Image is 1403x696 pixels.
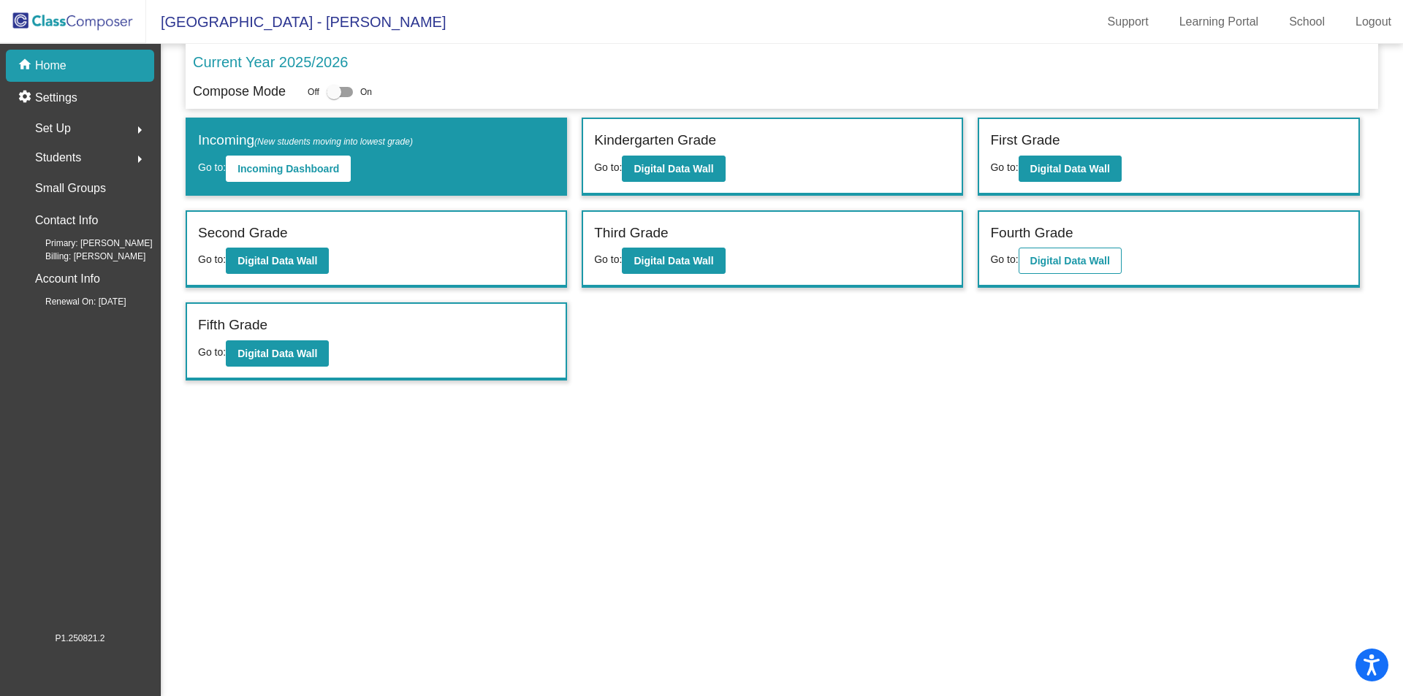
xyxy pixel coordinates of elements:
[634,163,713,175] b: Digital Data Wall
[22,250,145,263] span: Billing: [PERSON_NAME]
[1168,10,1271,34] a: Learning Portal
[360,85,372,99] span: On
[193,51,348,73] p: Current Year 2025/2026
[990,223,1073,244] label: Fourth Grade
[146,10,446,34] span: [GEOGRAPHIC_DATA] - [PERSON_NAME]
[622,156,725,182] button: Digital Data Wall
[237,348,317,359] b: Digital Data Wall
[18,89,35,107] mat-icon: settings
[1019,248,1122,274] button: Digital Data Wall
[990,253,1018,265] span: Go to:
[1277,10,1337,34] a: School
[226,340,329,367] button: Digital Data Wall
[198,130,413,151] label: Incoming
[198,223,288,244] label: Second Grade
[35,118,71,139] span: Set Up
[35,178,106,199] p: Small Groups
[18,57,35,74] mat-icon: home
[226,248,329,274] button: Digital Data Wall
[35,89,77,107] p: Settings
[226,156,351,182] button: Incoming Dashboard
[198,315,267,336] label: Fifth Grade
[594,161,622,173] span: Go to:
[1030,163,1110,175] b: Digital Data Wall
[237,255,317,267] b: Digital Data Wall
[1344,10,1403,34] a: Logout
[1030,255,1110,267] b: Digital Data Wall
[237,163,339,175] b: Incoming Dashboard
[1096,10,1160,34] a: Support
[198,161,226,173] span: Go to:
[22,295,126,308] span: Renewal On: [DATE]
[198,346,226,358] span: Go to:
[35,269,100,289] p: Account Info
[594,253,622,265] span: Go to:
[594,223,668,244] label: Third Grade
[1019,156,1122,182] button: Digital Data Wall
[198,253,226,265] span: Go to:
[35,210,98,231] p: Contact Info
[193,82,286,102] p: Compose Mode
[254,137,413,147] span: (New students moving into lowest grade)
[35,57,66,74] p: Home
[35,148,81,168] span: Students
[22,237,153,250] span: Primary: [PERSON_NAME]
[308,85,319,99] span: Off
[990,161,1018,173] span: Go to:
[594,130,716,151] label: Kindergarten Grade
[131,150,148,168] mat-icon: arrow_right
[622,248,725,274] button: Digital Data Wall
[990,130,1060,151] label: First Grade
[634,255,713,267] b: Digital Data Wall
[131,121,148,139] mat-icon: arrow_right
